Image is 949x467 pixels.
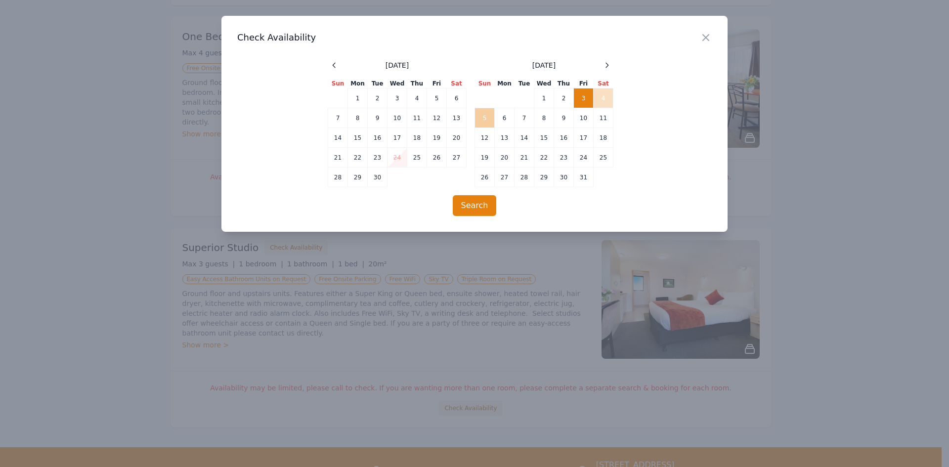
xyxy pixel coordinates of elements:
[368,148,388,168] td: 23
[328,79,348,88] th: Sun
[495,128,515,148] td: 13
[427,88,447,108] td: 5
[495,108,515,128] td: 6
[534,108,554,128] td: 8
[594,148,613,168] td: 25
[495,168,515,187] td: 27
[388,128,407,148] td: 17
[447,88,467,108] td: 6
[328,108,348,128] td: 7
[368,88,388,108] td: 2
[594,79,613,88] th: Sat
[447,108,467,128] td: 13
[407,79,427,88] th: Thu
[574,148,594,168] td: 24
[388,108,407,128] td: 10
[348,79,368,88] th: Mon
[574,168,594,187] td: 31
[554,168,574,187] td: 30
[388,79,407,88] th: Wed
[407,108,427,128] td: 11
[495,79,515,88] th: Mon
[237,32,712,43] h3: Check Availability
[388,88,407,108] td: 3
[407,88,427,108] td: 4
[574,88,594,108] td: 3
[475,128,495,148] td: 12
[328,168,348,187] td: 28
[574,108,594,128] td: 10
[574,79,594,88] th: Fri
[407,128,427,148] td: 18
[453,195,497,216] button: Search
[515,128,534,148] td: 14
[447,148,467,168] td: 27
[554,108,574,128] td: 9
[594,128,613,148] td: 18
[348,108,368,128] td: 8
[348,88,368,108] td: 1
[328,148,348,168] td: 21
[534,79,554,88] th: Wed
[554,148,574,168] td: 23
[407,148,427,168] td: 25
[328,128,348,148] td: 14
[447,128,467,148] td: 20
[348,128,368,148] td: 15
[368,128,388,148] td: 16
[495,148,515,168] td: 20
[534,128,554,148] td: 15
[447,79,467,88] th: Sat
[515,148,534,168] td: 21
[515,79,534,88] th: Tue
[554,128,574,148] td: 16
[515,108,534,128] td: 7
[554,88,574,108] td: 2
[368,108,388,128] td: 9
[368,79,388,88] th: Tue
[534,168,554,187] td: 29
[348,148,368,168] td: 22
[475,108,495,128] td: 5
[594,108,613,128] td: 11
[427,128,447,148] td: 19
[388,148,407,168] td: 24
[534,88,554,108] td: 1
[594,88,613,108] td: 4
[348,168,368,187] td: 29
[574,128,594,148] td: 17
[515,168,534,187] td: 28
[475,168,495,187] td: 26
[475,148,495,168] td: 19
[475,79,495,88] th: Sun
[534,148,554,168] td: 22
[427,79,447,88] th: Fri
[427,108,447,128] td: 12
[532,60,556,70] span: [DATE]
[554,79,574,88] th: Thu
[368,168,388,187] td: 30
[386,60,409,70] span: [DATE]
[427,148,447,168] td: 26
